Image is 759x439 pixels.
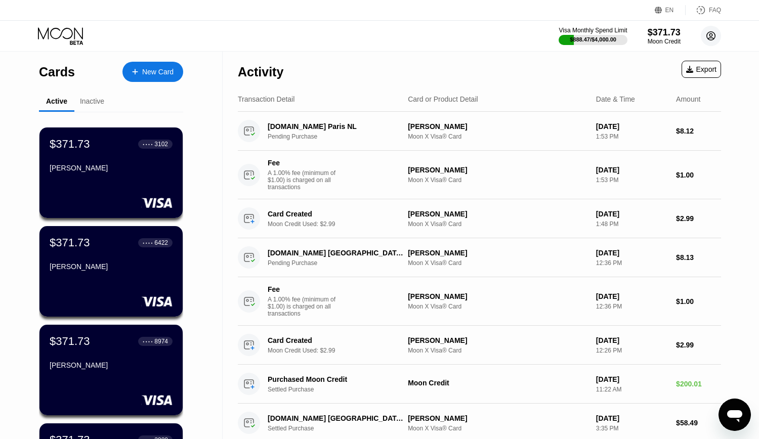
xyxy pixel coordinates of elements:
div: [DATE] [596,249,668,257]
div: Moon X Visa® Card [408,259,588,267]
div: Moon X Visa® Card [408,133,588,140]
div: [DATE] [596,336,668,344]
div: $371.73Moon Credit [648,27,681,45]
div: Moon Credit Used: $2.99 [268,347,413,354]
div: [PERSON_NAME] [408,249,588,257]
div: 1:53 PM [596,177,668,184]
div: Active [46,97,67,105]
div: Pending Purchase [268,259,413,267]
div: [DATE] [596,210,668,218]
div: Card Created [268,336,403,344]
div: Card Created [268,210,403,218]
div: [PERSON_NAME] [50,262,173,271]
div: ● ● ● ● [143,143,153,146]
div: FAQ [709,7,721,14]
div: 1:53 PM [596,133,668,140]
div: Fee [268,285,339,293]
div: Amount [676,95,700,103]
div: [PERSON_NAME] [50,361,173,369]
div: $371.73● ● ● ●8974[PERSON_NAME] [39,325,183,415]
div: Visa Monthly Spend Limit$888.47/$4,000.00 [559,27,627,45]
div: Moon Credit Used: $2.99 [268,221,413,228]
div: Purchased Moon CreditSettled PurchaseMoon Credit[DATE]11:22 AM$200.01 [238,365,721,404]
div: $8.12 [676,127,721,135]
div: [DOMAIN_NAME] [GEOGRAPHIC_DATA]Pending Purchase[PERSON_NAME]Moon X Visa® Card[DATE]12:36 PM$8.13 [238,238,721,277]
div: [DATE] [596,166,668,174]
div: [DOMAIN_NAME] Paris NLPending Purchase[PERSON_NAME]Moon X Visa® Card[DATE]1:53 PM$8.12 [238,112,721,151]
div: [PERSON_NAME] [408,292,588,300]
div: 11:22 AM [596,386,668,393]
div: $2.99 [676,341,721,349]
div: [DOMAIN_NAME] [GEOGRAPHIC_DATA] [268,249,403,257]
div: Moon X Visa® Card [408,347,588,354]
div: [PERSON_NAME] [50,164,173,172]
div: Export [682,61,721,78]
div: Moon X Visa® Card [408,177,588,184]
div: Moon Credit [648,38,681,45]
div: $371.73 [50,335,90,348]
div: $371.73● ● ● ●3102[PERSON_NAME] [39,127,183,218]
div: $1.00 [676,297,721,305]
div: [DOMAIN_NAME] Paris NL [268,122,403,130]
div: Export [686,65,716,73]
div: New Card [122,62,183,82]
div: 12:36 PM [596,303,668,310]
div: $371.73 [50,138,90,151]
div: [DATE] [596,292,668,300]
div: $1.00 [676,171,721,179]
div: [DATE] [596,375,668,383]
div: $371.73 [648,27,681,38]
div: Settled Purchase [268,386,413,393]
div: $2.99 [676,214,721,223]
div: $371.73 [50,236,90,249]
div: Moon X Visa® Card [408,221,588,228]
div: 1:48 PM [596,221,668,228]
div: [PERSON_NAME] [408,336,588,344]
div: FeeA 1.00% fee (minimum of $1.00) is charged on all transactions[PERSON_NAME]Moon X Visa® Card[DA... [238,277,721,326]
div: $371.73● ● ● ●6422[PERSON_NAME] [39,226,183,317]
div: $8.13 [676,253,721,261]
div: [PERSON_NAME] [408,122,588,130]
div: $58.49 [676,419,721,427]
div: [PERSON_NAME] [408,414,588,422]
div: Pending Purchase [268,133,413,140]
div: Card CreatedMoon Credit Used: $2.99[PERSON_NAME]Moon X Visa® Card[DATE]1:48 PM$2.99 [238,199,721,238]
div: EN [655,5,686,15]
div: Purchased Moon Credit [268,375,403,383]
div: [DATE] [596,122,668,130]
div: A 1.00% fee (minimum of $1.00) is charged on all transactions [268,296,344,317]
div: [PERSON_NAME] [408,166,588,174]
div: FeeA 1.00% fee (minimum of $1.00) is charged on all transactions[PERSON_NAME]Moon X Visa® Card[DA... [238,151,721,199]
div: Inactive [80,97,104,105]
div: Activity [238,65,283,79]
div: Moon X Visa® Card [408,425,588,432]
div: Card or Product Detail [408,95,478,103]
div: Visa Monthly Spend Limit [559,27,627,34]
div: $200.01 [676,380,721,388]
div: Cards [39,65,75,79]
div: 3:35 PM [596,425,668,432]
div: Transaction Detail [238,95,294,103]
iframe: Button to launch messaging window [719,399,751,431]
div: 6422 [154,239,168,246]
div: Card CreatedMoon Credit Used: $2.99[PERSON_NAME]Moon X Visa® Card[DATE]12:26 PM$2.99 [238,326,721,365]
div: ● ● ● ● [143,340,153,343]
div: Settled Purchase [268,425,413,432]
div: Date & Time [596,95,635,103]
div: [DATE] [596,414,668,422]
div: Moon Credit [408,379,588,387]
div: 12:26 PM [596,347,668,354]
div: Fee [268,159,339,167]
div: $888.47 / $4,000.00 [570,36,616,42]
div: Moon X Visa® Card [408,303,588,310]
div: New Card [142,68,174,76]
div: A 1.00% fee (minimum of $1.00) is charged on all transactions [268,169,344,191]
div: 8974 [154,338,168,345]
div: FAQ [686,5,721,15]
div: [DOMAIN_NAME] [GEOGRAPHIC_DATA] [268,414,403,422]
div: 3102 [154,141,168,148]
div: ● ● ● ● [143,241,153,244]
div: EN [665,7,674,14]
